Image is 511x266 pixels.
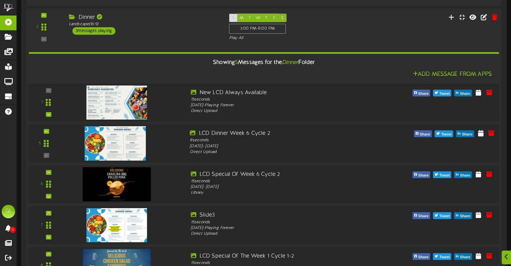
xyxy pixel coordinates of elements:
span: Tweet [438,213,451,220]
img: c4e5cb78-018d-41b5-b501-e9bf42537a49.jpg [83,167,151,201]
div: 15 seconds [191,178,377,184]
div: 3 messages playing [72,27,115,35]
span: 5 [235,60,238,66]
button: Tweet [435,130,453,137]
div: 15 seconds [191,219,377,225]
button: Tweet [433,253,452,260]
img: 88d57aad-d36a-4390-8ceb-69591469082f.jpg [85,126,146,160]
i: Dinner [282,60,299,66]
div: Direct Upload [191,108,377,114]
div: GL [2,205,15,218]
div: Landscape ( 16:9 ) [69,21,219,27]
button: Share [412,89,430,96]
span: Tweet [438,172,451,179]
span: F [273,15,275,20]
span: W [256,15,260,20]
button: Tweet [433,89,452,96]
span: Tweet [440,130,453,138]
span: Share [417,172,430,179]
div: Slide3 [191,212,377,219]
div: LCD Special Of Week 6 Cycle 2 [191,170,377,178]
img: 27041d85-549a-404e-9884-11b4828af1fe.jpg [86,208,147,242]
span: Tweet [438,253,451,261]
span: Share [417,213,430,220]
div: LCD Dinner Week 6 Cycle 2 [190,129,377,137]
div: 3:00 PM - 8:00 PM [229,24,286,34]
div: [DATE] - Playing Forever [191,225,377,231]
span: Share [459,213,472,220]
span: Share [459,253,472,261]
div: 6 [41,181,43,187]
span: Share [459,172,472,179]
span: S [281,15,284,20]
span: Share [418,130,431,138]
button: Share [412,171,430,178]
div: Showing Messages for the Folder [24,55,504,70]
div: Play All [229,35,339,41]
div: 8 seconds [190,137,377,143]
span: T [265,15,267,20]
span: M [240,15,244,20]
button: Add Message From Apps [411,70,494,78]
span: Share [461,130,474,138]
span: Tweet [438,90,451,97]
span: Share [459,90,472,97]
div: New LCD Always Available [191,89,377,97]
div: [DATE] - [DATE] [191,184,377,190]
div: Dinner [69,13,219,21]
div: Library [191,190,377,196]
div: [DATE] - Playing Forever [191,102,377,108]
span: Share [417,253,430,261]
div: [DATE] - [DATE] [190,143,377,149]
img: 80861336-ff4b-4889-a4ee-da0f6969b083.jpg [86,85,147,119]
button: Share [454,171,472,178]
button: Share [454,212,472,219]
button: Tweet [433,171,452,178]
button: Share [454,89,472,96]
span: S [232,15,235,20]
div: Direct Upload [191,231,377,236]
span: 0 [10,227,16,233]
button: Share [414,130,432,137]
span: T [249,15,251,20]
button: Share [454,253,472,260]
div: Direct Upload [190,149,377,155]
button: Tweet [433,212,452,219]
div: 15 seconds [191,97,377,102]
div: LCD Special Of The Week 1 Cycle 1-2 [191,252,377,260]
span: Share [417,90,430,97]
button: Share [456,130,474,137]
button: Share [412,212,430,219]
div: 15 seconds [191,260,377,266]
button: Share [412,253,430,260]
